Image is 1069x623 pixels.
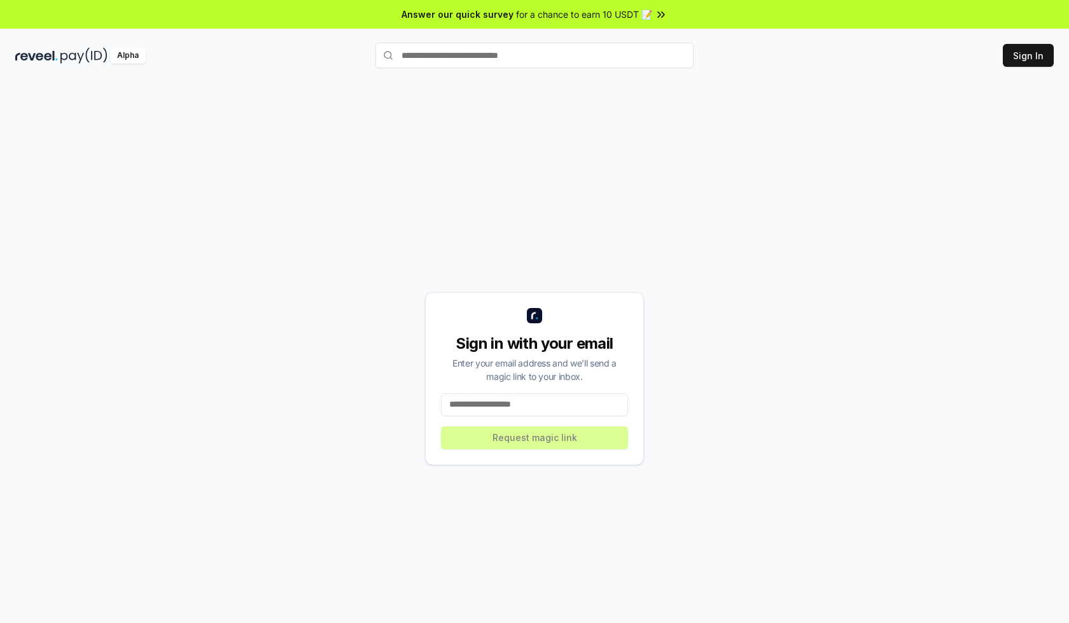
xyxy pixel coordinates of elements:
[60,48,108,64] img: pay_id
[110,48,146,64] div: Alpha
[516,8,652,21] span: for a chance to earn 10 USDT 📝
[527,308,542,323] img: logo_small
[402,8,514,21] span: Answer our quick survey
[441,333,628,354] div: Sign in with your email
[1003,44,1054,67] button: Sign In
[15,48,58,64] img: reveel_dark
[441,356,628,383] div: Enter your email address and we’ll send a magic link to your inbox.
